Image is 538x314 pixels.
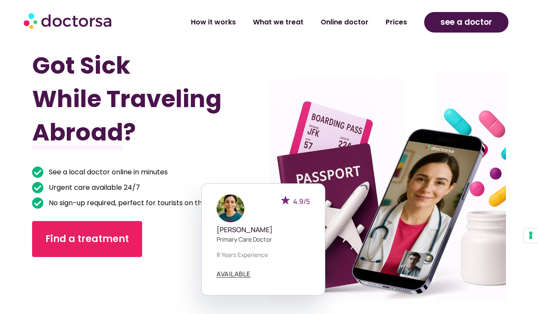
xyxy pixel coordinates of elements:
[217,250,310,259] p: 8 years experience
[312,12,377,32] a: Online doctor
[244,12,312,32] a: What we treat
[523,228,538,243] button: Your consent preferences for tracking technologies
[47,182,140,194] span: Urgent care available 24/7
[145,12,416,32] nav: Menu
[293,197,310,206] span: 4.9/5
[45,232,129,246] span: Find a treatment
[47,166,168,178] span: See a local doctor online in minutes
[32,49,233,149] h1: Got Sick While Traveling Abroad?
[217,271,251,278] a: AVAILABLE
[182,12,244,32] a: How it works
[47,197,217,209] span: No sign-up required, perfect for tourists on the go
[217,235,310,244] p: Primary care doctor
[32,221,142,257] a: Find a treatment
[424,12,508,33] a: see a doctor
[440,15,492,29] span: see a doctor
[377,12,416,32] a: Prices
[217,226,310,234] h5: [PERSON_NAME]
